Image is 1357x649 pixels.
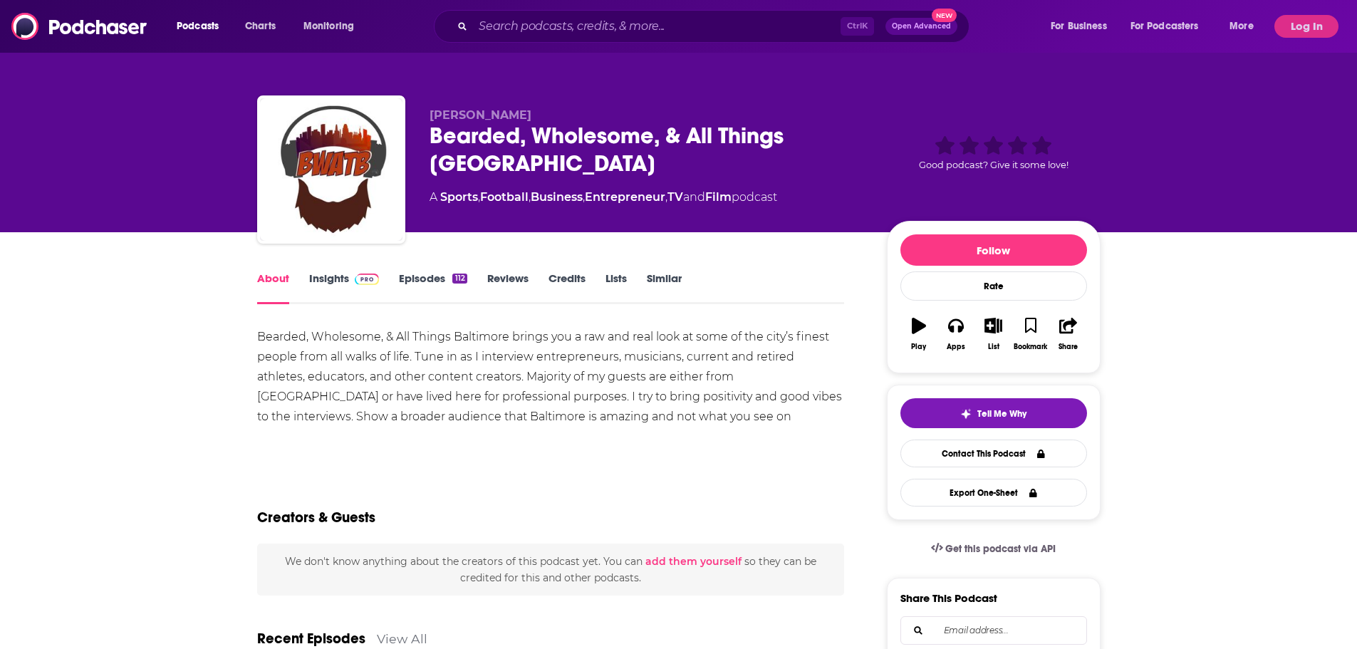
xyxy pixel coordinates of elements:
[947,343,965,351] div: Apps
[245,16,276,36] span: Charts
[585,190,665,204] a: Entrepreneur
[303,16,354,36] span: Monitoring
[1041,15,1125,38] button: open menu
[1274,15,1338,38] button: Log In
[919,160,1069,170] span: Good podcast? Give it some love!
[430,189,777,206] div: A podcast
[920,531,1068,566] a: Get this podcast via API
[257,327,845,447] div: Bearded, Wholesome, & All Things Baltimore brings you a raw and real look at some of the city’s f...
[257,630,365,648] a: Recent Episodes
[900,440,1087,467] a: Contact This Podcast
[177,16,219,36] span: Podcasts
[887,108,1101,197] div: Good podcast? Give it some love!
[452,274,467,284] div: 112
[705,190,732,204] a: Film
[900,479,1087,507] button: Export One-Sheet
[440,190,478,204] a: Sports
[667,190,683,204] a: TV
[430,108,531,122] span: [PERSON_NAME]
[683,190,705,204] span: and
[885,18,957,35] button: Open AdvancedNew
[665,190,667,204] span: ,
[892,23,951,30] span: Open Advanced
[900,591,997,605] h3: Share This Podcast
[900,398,1087,428] button: tell me why sparkleTell Me Why
[911,343,926,351] div: Play
[913,617,1075,644] input: Email address...
[605,271,627,304] a: Lists
[1012,308,1049,360] button: Bookmark
[531,190,583,204] a: Business
[260,98,402,241] img: Bearded, Wholesome, & All Things Baltimore
[1130,16,1199,36] span: For Podcasters
[900,271,1087,301] div: Rate
[988,343,999,351] div: List
[285,555,816,583] span: We don't know anything about the creators of this podcast yet . You can so they can be credited f...
[900,234,1087,266] button: Follow
[1220,15,1272,38] button: open menu
[960,408,972,420] img: tell me why sparkle
[841,17,874,36] span: Ctrl K
[1014,343,1047,351] div: Bookmark
[974,308,1012,360] button: List
[1229,16,1254,36] span: More
[647,271,682,304] a: Similar
[293,15,373,38] button: open menu
[645,556,742,567] button: add them yourself
[473,15,841,38] input: Search podcasts, credits, & more...
[900,308,937,360] button: Play
[236,15,284,38] a: Charts
[487,271,529,304] a: Reviews
[1059,343,1078,351] div: Share
[583,190,585,204] span: ,
[309,271,380,304] a: InsightsPodchaser Pro
[977,408,1026,420] span: Tell Me Why
[11,13,148,40] img: Podchaser - Follow, Share and Rate Podcasts
[257,271,289,304] a: About
[1051,16,1107,36] span: For Business
[480,190,529,204] a: Football
[478,190,480,204] span: ,
[355,274,380,285] img: Podchaser Pro
[1049,308,1086,360] button: Share
[447,10,983,43] div: Search podcasts, credits, & more...
[167,15,237,38] button: open menu
[945,543,1056,555] span: Get this podcast via API
[529,190,531,204] span: ,
[399,271,467,304] a: Episodes112
[548,271,586,304] a: Credits
[937,308,974,360] button: Apps
[932,9,957,22] span: New
[900,616,1087,645] div: Search followers
[1121,15,1220,38] button: open menu
[257,509,375,526] h2: Creators & Guests
[377,631,427,646] a: View All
